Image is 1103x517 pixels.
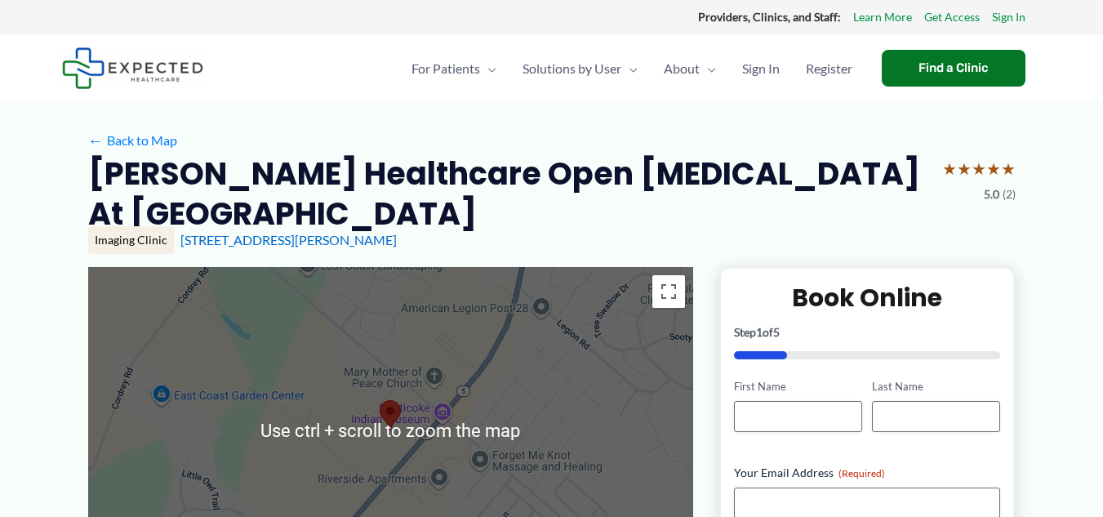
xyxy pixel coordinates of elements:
span: Menu Toggle [621,40,638,97]
a: Learn More [853,7,912,28]
span: Solutions by User [523,40,621,97]
label: Last Name [872,379,1000,394]
span: 5 [773,325,780,339]
h2: Book Online [734,282,1001,314]
span: ★ [1001,154,1016,184]
span: Sign In [742,40,780,97]
h2: [PERSON_NAME] Healthcare Open [MEDICAL_DATA] at [GEOGRAPHIC_DATA] [88,154,929,234]
div: Imaging Clinic [88,226,174,254]
span: ★ [972,154,986,184]
label: First Name [734,379,862,394]
a: Sign In [729,40,793,97]
a: Sign In [992,7,1025,28]
a: Get Access [924,7,980,28]
span: For Patients [411,40,480,97]
span: Register [806,40,852,97]
span: ★ [957,154,972,184]
span: (2) [1003,184,1016,205]
a: Solutions by UserMenu Toggle [509,40,651,97]
span: About [664,40,700,97]
span: (Required) [838,467,885,479]
span: ← [88,132,104,148]
span: Menu Toggle [700,40,716,97]
p: Step of [734,327,1001,338]
img: Expected Healthcare Logo - side, dark font, small [62,47,203,89]
span: ★ [986,154,1001,184]
a: [STREET_ADDRESS][PERSON_NAME] [180,232,397,247]
a: For PatientsMenu Toggle [398,40,509,97]
nav: Primary Site Navigation [398,40,865,97]
span: 1 [756,325,763,339]
span: ★ [942,154,957,184]
span: 5.0 [984,184,999,205]
a: Find a Clinic [882,50,1025,87]
a: ←Back to Map [88,128,177,153]
a: AboutMenu Toggle [651,40,729,97]
span: Menu Toggle [480,40,496,97]
a: Register [793,40,865,97]
label: Your Email Address [734,465,1001,481]
button: Toggle fullscreen view [652,275,685,308]
strong: Providers, Clinics, and Staff: [698,10,841,24]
